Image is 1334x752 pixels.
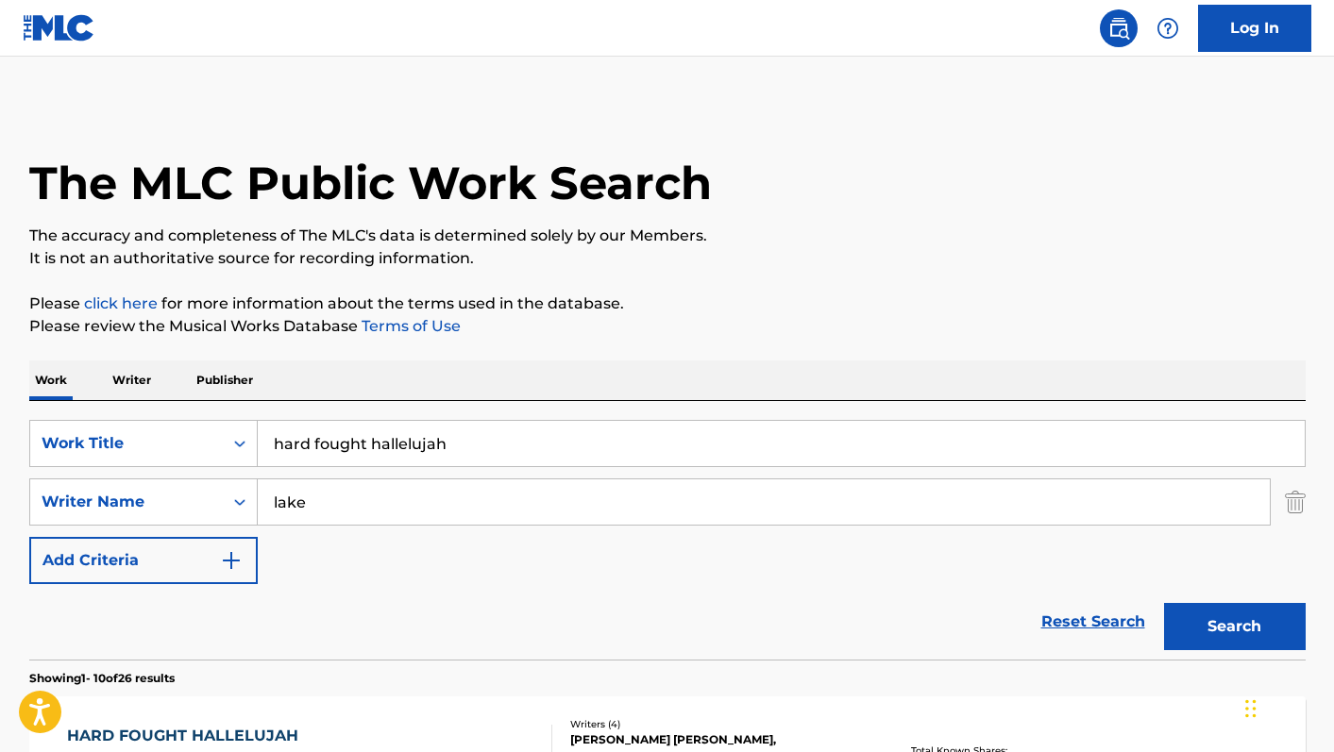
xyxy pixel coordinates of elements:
iframe: Chat Widget [1240,661,1334,752]
a: Terms of Use [358,317,461,335]
div: Work Title [42,432,211,455]
img: MLC Logo [23,14,95,42]
p: Please review the Musical Works Database [29,315,1306,338]
form: Search Form [29,420,1306,660]
a: click here [84,294,158,312]
p: Publisher [191,360,259,400]
a: Public Search [1100,9,1138,47]
p: The accuracy and completeness of The MLC's data is determined solely by our Members. [29,225,1306,247]
p: It is not an authoritative source for recording information. [29,247,1306,270]
img: search [1107,17,1130,40]
div: Help [1149,9,1187,47]
div: Writer Name [42,491,211,513]
h1: The MLC Public Work Search [29,155,712,211]
img: Delete Criterion [1285,478,1306,526]
button: Search [1164,603,1306,650]
p: Please for more information about the terms used in the database. [29,292,1306,315]
button: Add Criteria [29,537,258,584]
p: Writer [107,360,157,400]
img: help [1157,17,1179,40]
div: Drag [1245,680,1257,737]
img: 9d2ae6d4665cec9f34b9.svg [220,549,243,572]
p: Work [29,360,73,400]
div: HARD FOUGHT HALLELUJAH [67,725,308,747]
a: Reset Search [1032,601,1155,643]
div: Writers ( 4 ) [570,717,855,731]
p: Showing 1 - 10 of 26 results [29,670,175,687]
a: Log In [1198,5,1311,52]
